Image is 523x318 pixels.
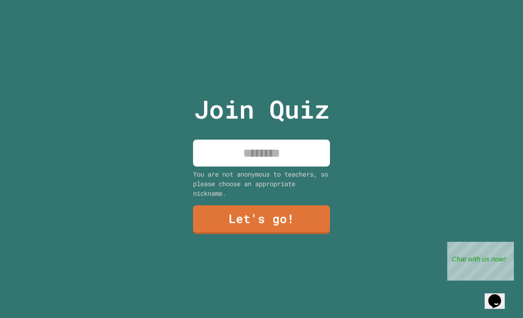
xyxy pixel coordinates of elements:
a: Let's go! [193,205,330,234]
div: You are not anonymous to teachers, so please choose an appropriate nickname. [193,169,330,198]
p: Join Quiz [194,90,329,128]
iframe: chat widget [447,242,514,281]
iframe: chat widget [485,282,514,309]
